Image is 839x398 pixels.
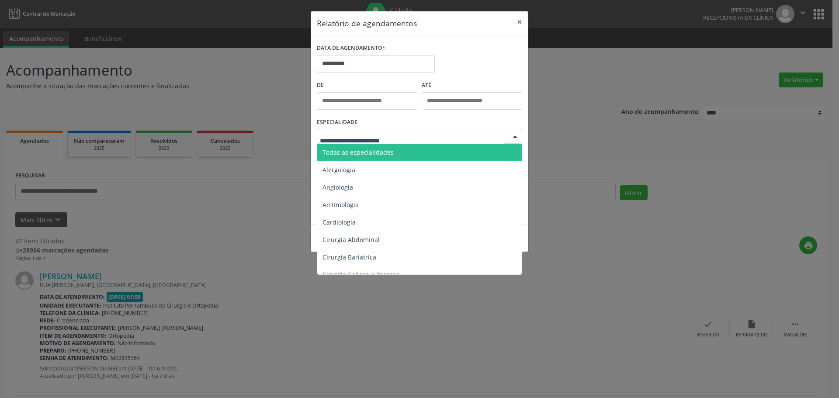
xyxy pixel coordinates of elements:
span: Cirurgia Abdominal [322,235,380,244]
span: Alergologia [322,166,355,174]
span: Cirurgia Bariatrica [322,253,376,261]
label: ESPECIALIDADE [317,116,357,129]
button: Close [511,11,528,33]
span: Cirurgia Cabeça e Pescoço [322,270,399,279]
span: Todas as especialidades [322,148,394,156]
h5: Relatório de agendamentos [317,17,417,29]
label: DATA DE AGENDAMENTO [317,42,385,55]
span: Angiologia [322,183,353,191]
label: De [317,79,417,92]
label: ATÉ [422,79,522,92]
span: Cardiologia [322,218,356,226]
span: Arritmologia [322,201,359,209]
